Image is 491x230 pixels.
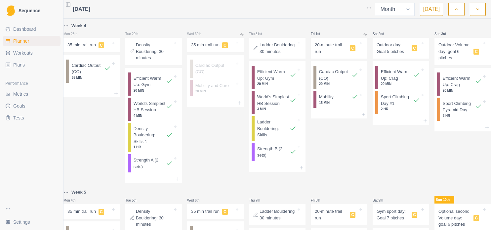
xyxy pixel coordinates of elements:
span: C [99,42,104,48]
p: Sat 2nd [373,31,392,36]
p: 35 min trail run [67,42,96,48]
p: Tue 29th [125,31,145,36]
div: Efficient Warm Up: Gym20 MIN [128,72,179,96]
div: World’s Simplest HB Session3 MIN [252,91,303,114]
span: C [222,209,228,215]
p: 20 MIN [195,89,234,94]
p: 2 HR [381,107,420,112]
p: Thu 7th [249,198,269,203]
span: C [350,45,355,51]
p: 20 MIN [134,88,173,93]
p: Efficient Warm Up: Gym [134,75,166,88]
div: 35 min trail runC [187,38,244,52]
span: C [222,42,228,48]
p: Strength B (2 sets) [257,146,290,159]
p: Mon 4th [63,198,83,203]
div: Performance [3,78,61,89]
button: [DATE] [420,3,443,16]
span: C [473,49,479,55]
p: 3 MIN [257,107,296,112]
div: World’s Simplest HB Session4 MIN [128,98,179,121]
p: World’s Simplest HB Session [134,100,166,113]
p: Density Bouldering: 30 minutes [136,208,173,228]
p: Efficient Warm Up: Crag [443,75,475,88]
div: 35 min trail runC [187,204,244,219]
p: 4 MIN [134,113,173,118]
a: Goals [3,101,61,111]
p: Fri 1st [311,31,331,36]
span: C [412,212,417,218]
span: C [350,212,355,218]
p: Fri 8th [311,198,331,203]
p: Strength A (2 sets) [134,157,166,170]
span: Workouts [13,50,33,56]
p: 20 MIN [319,81,358,86]
p: Ladder Bouldering 30 minutes [260,208,296,221]
p: 35 min trail run [191,42,220,48]
div: 35 min trail runC [63,38,120,52]
span: Plans [13,62,25,68]
p: Sat 9th [373,198,392,203]
a: Metrics [3,89,61,99]
a: Dashboard [3,24,61,34]
p: 2 HR [443,113,482,118]
div: Cardiac Output (CO) [190,60,241,78]
p: Outdoor Volume day: goal 6 pitches [438,42,471,61]
div: Mobility and Core20 MIN [190,80,241,97]
p: Gym sport day: Goal 7 pitches [377,208,409,221]
p: 20-minute trail run [315,208,347,221]
span: C [99,209,104,215]
p: Cardiac Output (CO) [72,62,104,75]
p: Week 4 [71,23,86,29]
div: Mobility15 MIN [313,91,365,108]
div: 35 min trail runC [63,204,120,219]
p: 35 min trail run [67,208,96,215]
p: Efficient Warm Up: Gym [257,69,290,81]
span: C [412,45,417,51]
div: Gym sport day: Goal 7 pitchesC [373,204,429,225]
p: Sun 10th [434,196,454,204]
div: Density Bouldering: Skills 11 HR [128,123,179,153]
span: [DATE] [73,5,90,13]
p: 1 HR [134,145,173,150]
div: Cardiac Output (CO)35 MIN [66,60,117,83]
a: Tests [3,113,61,123]
p: Sport Climbing Pyramid Day [443,100,475,113]
p: Wed 6th [187,198,207,203]
div: Ladder Bouldering 30 minutes [249,38,306,59]
p: Density Bouldering: Skills 1 [134,125,166,145]
div: Strength A (2 sets) [128,154,179,172]
p: Sport Climbing Day #1 [381,94,413,107]
p: Ladder Bouldering 30 minutes [260,42,296,55]
a: Workouts [3,48,61,58]
a: Planner [3,36,61,46]
div: Efficient Warm Up: Crag20 MIN [375,66,427,89]
a: LogoSequence [3,3,61,19]
span: Metrics [13,91,28,97]
div: Outdoor day: Goal 5 pitchesC [373,38,429,59]
img: Logo [7,5,15,16]
div: Efficient Warm Up: Gym20 MIN [252,66,303,89]
p: Ladder Bouldering: Skills [257,119,290,138]
span: Goals [13,103,25,109]
p: 35 min trail run [191,208,220,215]
p: 15 MIN [319,100,358,105]
p: 20 MIN [443,88,482,93]
p: Efficient Warm Up: Crag [381,69,413,81]
div: Strength B (2 sets) [252,143,303,161]
div: 20-minute trail runC [311,204,367,225]
p: Mobility and Core [195,82,229,89]
div: Ladder Bouldering 30 minutes [249,204,306,225]
span: Dashboard [13,26,36,32]
span: Tests [13,115,24,121]
div: Sport Climbing Day #12 HR [375,91,427,114]
button: Settings [3,217,61,227]
div: Ladder Bouldering: Skills [252,116,303,141]
p: Cardiac Output (CO) [195,62,234,75]
p: 20 MIN [257,81,296,86]
p: Optional second Volume day: goal 6 pitches [438,208,471,228]
div: Efficient Warm Up: Crag20 MIN [437,72,488,96]
p: Wed 30th [187,31,207,36]
p: Cardiac Output (CO) [319,69,351,81]
p: Mon 28th [63,31,83,36]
